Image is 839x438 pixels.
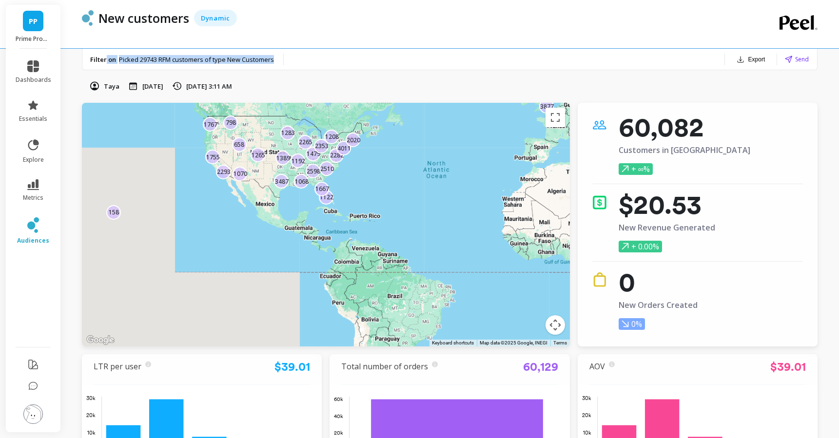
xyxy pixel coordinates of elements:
a: 60,129 [523,360,558,374]
p: 2510 [321,165,334,173]
p: 1283 [281,129,295,137]
span: audiences [17,237,49,245]
button: Map camera controls [546,315,565,335]
span: explore [23,156,44,164]
span: dashboards [16,76,51,84]
p: 1667 [316,185,330,193]
p: 1208 [325,133,339,141]
p: 1070 [234,170,247,178]
span: Send [795,55,809,64]
p: 3487 [275,177,289,186]
p: 158 [109,208,119,216]
p: 1389 [276,154,290,162]
p: 1755 [206,153,220,161]
button: Keyboard shortcuts [432,340,474,346]
span: Picked 29743 RFM customers of type New Customers [119,55,274,64]
a: $39.01 [274,360,310,374]
a: Open this area in Google Maps (opens a new window) [84,334,117,346]
span: essentials [19,115,47,123]
p: 798 [226,118,236,127]
button: Send [785,55,809,64]
p: 60,082 [619,117,750,137]
p: New customers [98,10,189,26]
button: Export [733,53,769,66]
img: profile picture [23,404,43,424]
a: AOV [589,361,605,372]
p: [DATE] 3:11 AM [186,82,232,91]
p: 3877 [540,102,554,111]
a: Terms (opens in new tab) [553,340,567,345]
div: Dynamic [194,10,237,26]
p: 2265 [299,138,312,146]
span: Map data ©2025 Google, INEGI [480,340,547,345]
img: icon [592,195,607,209]
p: 2353 [315,142,329,150]
img: icon [592,272,607,287]
p: [DATE] [142,82,163,91]
p: 1767 [204,120,217,129]
p: 1068 [295,177,309,186]
button: Toggle fullscreen view [546,108,565,127]
p: Taya [104,82,119,91]
a: Total number of orders [341,361,428,372]
p: 2598 [307,167,320,175]
p: 658 [234,140,245,149]
p: + 0.00% [619,241,662,252]
span: metrics [23,194,43,202]
p: New Orders Created [619,301,698,309]
span: PP [29,16,38,27]
p: Prime Prometics™ [16,35,51,43]
a: $39.01 [770,360,806,374]
p: Filter on [90,55,116,64]
img: Google [84,334,117,346]
p: 4011 [338,144,351,152]
p: 2282 [330,151,344,159]
p: 0 [619,272,698,292]
p: 2293 [217,168,231,176]
p: 0% [619,318,645,330]
p: 1192 [292,157,305,165]
img: icon [592,117,607,132]
p: + ∞% [619,163,653,175]
img: header icon [82,10,94,26]
p: 1479 [307,150,321,158]
p: 2020 [347,136,360,144]
p: Customers in [GEOGRAPHIC_DATA] [619,146,750,154]
p: $20.53 [619,195,715,214]
a: LTR per user [94,361,141,372]
p: New Revenue Generated [619,223,715,232]
p: 1122 [320,193,334,201]
p: 1265 [252,151,265,159]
